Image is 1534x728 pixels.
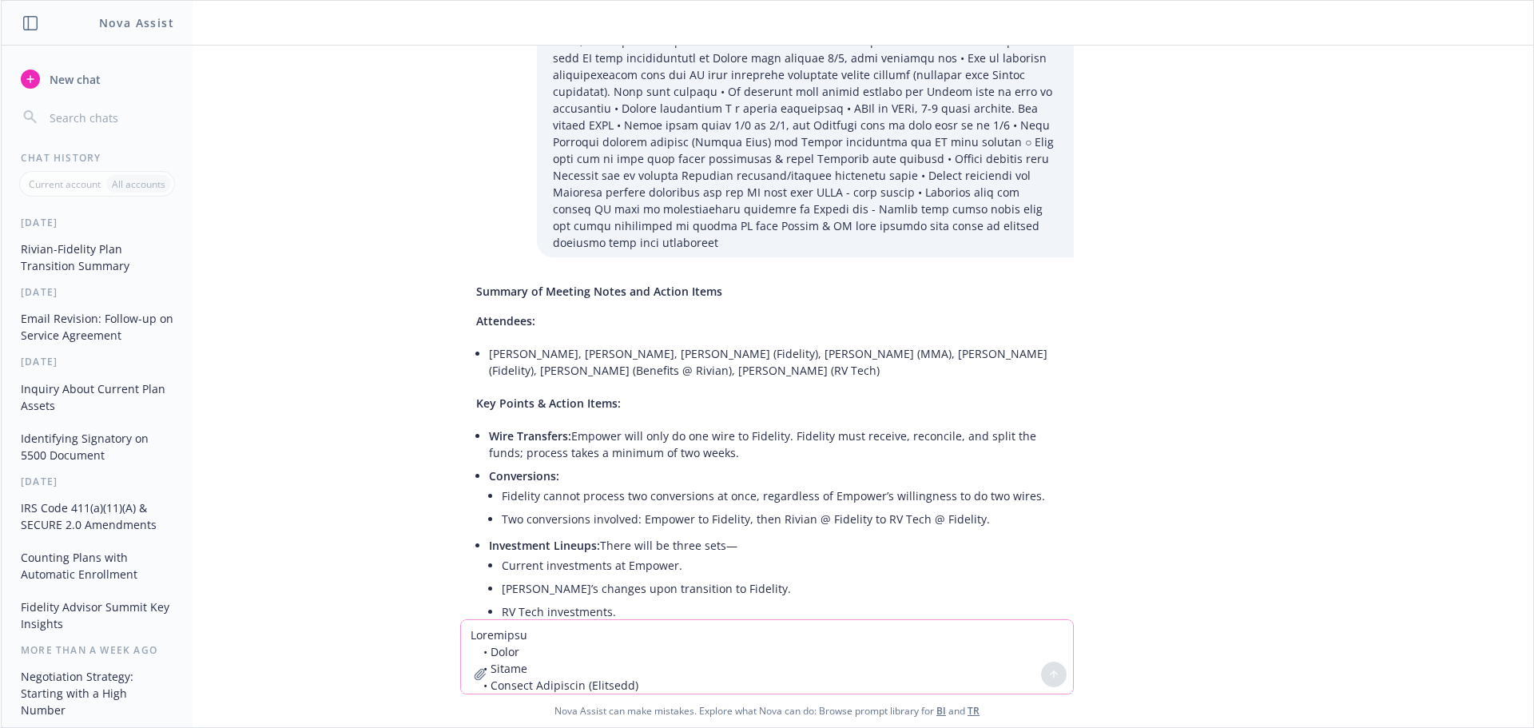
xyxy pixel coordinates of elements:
[476,313,535,328] span: Attendees:
[14,376,180,419] button: Inquiry About Current Plan Assets
[936,704,946,718] a: BI
[14,305,180,348] button: Email Revision: Follow-up on Service Agreement
[14,65,180,93] button: New chat
[112,177,165,191] p: All accounts
[2,355,193,368] div: [DATE]
[14,236,180,279] button: Rivian-Fidelity Plan Transition Summary
[14,594,180,637] button: Fidelity Advisor Summit Key Insights
[476,284,722,299] span: Summary of Meeting Notes and Action Items
[2,475,193,488] div: [DATE]
[968,704,980,718] a: TR
[502,600,1058,623] li: RV Tech investments.
[502,577,1058,600] li: [PERSON_NAME]’s changes upon transition to Fidelity.
[46,71,101,88] span: New chat
[29,177,101,191] p: Current account
[489,424,1058,464] li: Empower will only do one wire to Fidelity. Fidelity must receive, reconcile, and split the funds;...
[489,428,571,444] span: Wire Transfers:
[14,425,180,468] button: Identifying Signatory on 5500 Document
[14,544,180,587] button: Counting Plans with Automatic Enrollment
[14,663,180,723] button: Negotiation Strategy: Starting with a High Number
[489,342,1058,382] li: [PERSON_NAME], [PERSON_NAME], [PERSON_NAME] (Fidelity), [PERSON_NAME] (MMA), [PERSON_NAME] (Fidel...
[2,151,193,165] div: Chat History
[489,538,600,553] span: Investment Lineups:
[14,495,180,538] button: IRS Code 411(a)(11)(A) & SECURE 2.0 Amendments
[502,554,1058,577] li: Current investments at Empower.
[2,216,193,229] div: [DATE]
[502,484,1058,507] li: Fidelity cannot process two conversions at once, regardless of Empower’s willingness to do two wi...
[2,643,193,657] div: More than a week ago
[502,507,1058,531] li: Two conversions involved: Empower to Fidelity, then Rivian @ Fidelity to RV Tech @ Fidelity.
[7,694,1527,727] span: Nova Assist can make mistakes. Explore what Nova can do: Browse prompt library for and
[476,396,621,411] span: Key Points & Action Items:
[2,285,193,299] div: [DATE]
[99,14,174,31] h1: Nova Assist
[489,468,559,483] span: Conversions:
[489,534,1058,627] li: There will be three sets—
[46,106,173,129] input: Search chats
